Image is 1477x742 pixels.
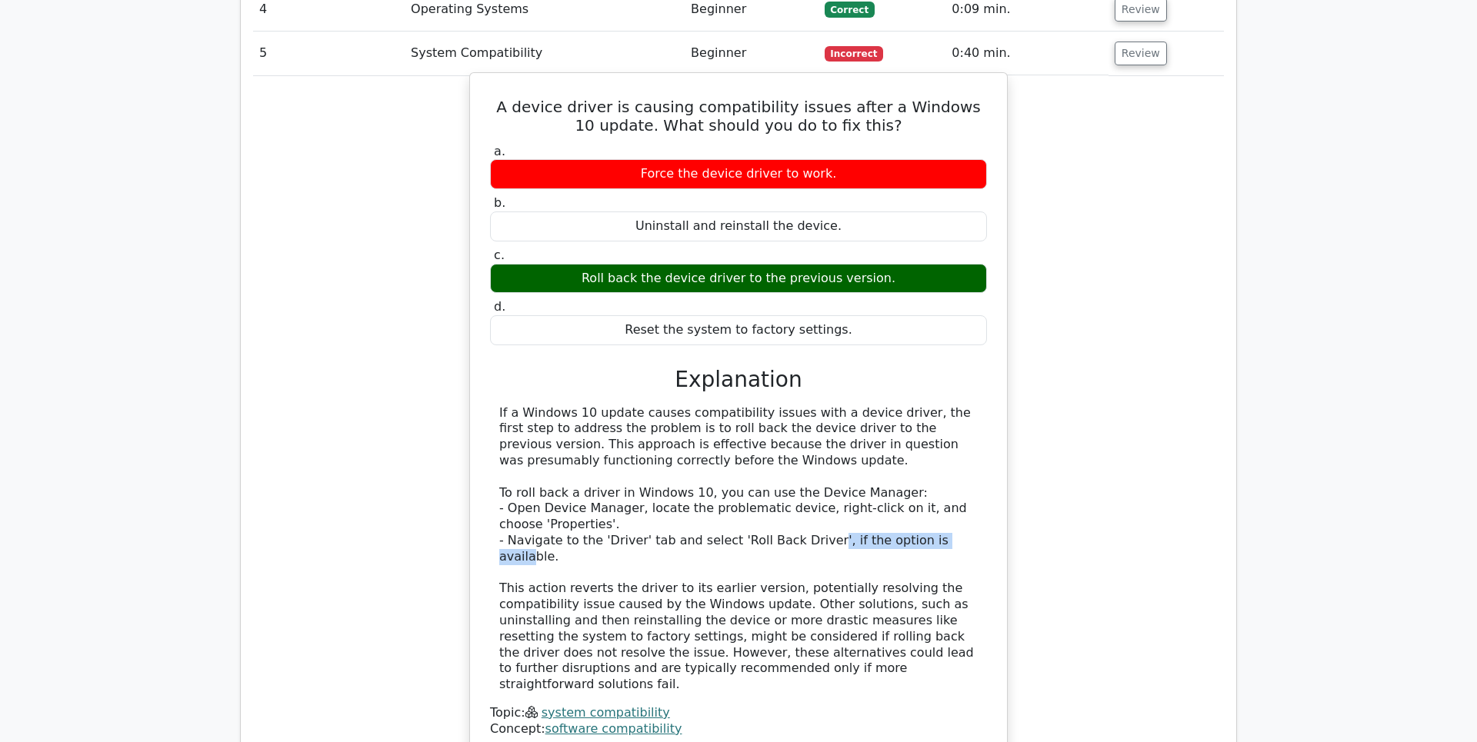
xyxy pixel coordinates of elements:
button: Review [1115,42,1167,65]
div: Reset the system to factory settings. [490,315,987,345]
div: Topic: [490,705,987,721]
a: software compatibility [545,721,682,736]
div: Force the device driver to work. [490,159,987,189]
div: Uninstall and reinstall the device. [490,211,987,241]
td: System Compatibility [405,32,685,75]
h3: Explanation [499,367,978,393]
span: Correct [825,2,875,17]
span: c. [494,248,505,262]
a: system compatibility [542,705,670,720]
span: b. [494,195,505,210]
div: Concept: [490,721,987,737]
h5: A device driver is causing compatibility issues after a Windows 10 update. What should you do to ... [488,98,989,135]
span: a. [494,144,505,158]
td: 0:40 min. [945,32,1109,75]
span: Incorrect [825,46,884,62]
div: If a Windows 10 update causes compatibility issues with a device driver, the first step to addres... [499,405,978,693]
td: Beginner [685,32,818,75]
span: d. [494,299,505,314]
td: 5 [253,32,405,75]
div: Roll back the device driver to the previous version. [490,264,987,294]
